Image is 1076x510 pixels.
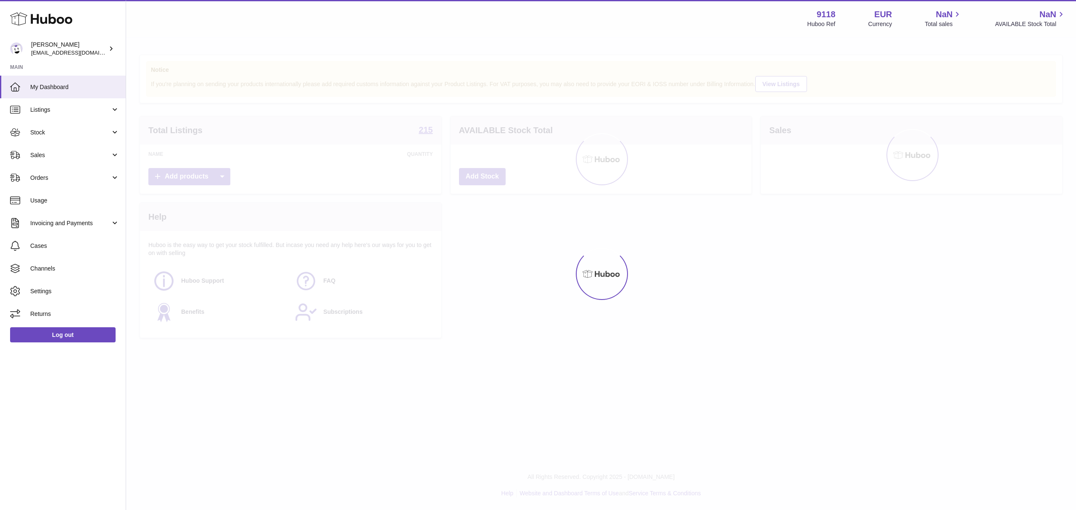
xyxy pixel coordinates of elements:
span: Channels [30,265,119,273]
span: Usage [30,197,119,205]
div: Currency [868,20,892,28]
span: [EMAIL_ADDRESS][DOMAIN_NAME] [31,49,124,56]
span: Orders [30,174,111,182]
span: NaN [1039,9,1056,20]
strong: 9118 [817,9,836,20]
span: Cases [30,242,119,250]
span: Total sales [925,20,962,28]
a: NaN Total sales [925,9,962,28]
span: NaN [936,9,952,20]
span: AVAILABLE Stock Total [995,20,1066,28]
span: Returns [30,310,119,318]
strong: EUR [874,9,892,20]
span: Invoicing and Payments [30,219,111,227]
a: Log out [10,327,116,342]
div: Huboo Ref [807,20,836,28]
a: NaN AVAILABLE Stock Total [995,9,1066,28]
span: My Dashboard [30,83,119,91]
span: Settings [30,287,119,295]
span: Stock [30,129,111,137]
img: internalAdmin-9118@internal.huboo.com [10,42,23,55]
span: Sales [30,151,111,159]
div: [PERSON_NAME] [31,41,107,57]
span: Listings [30,106,111,114]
